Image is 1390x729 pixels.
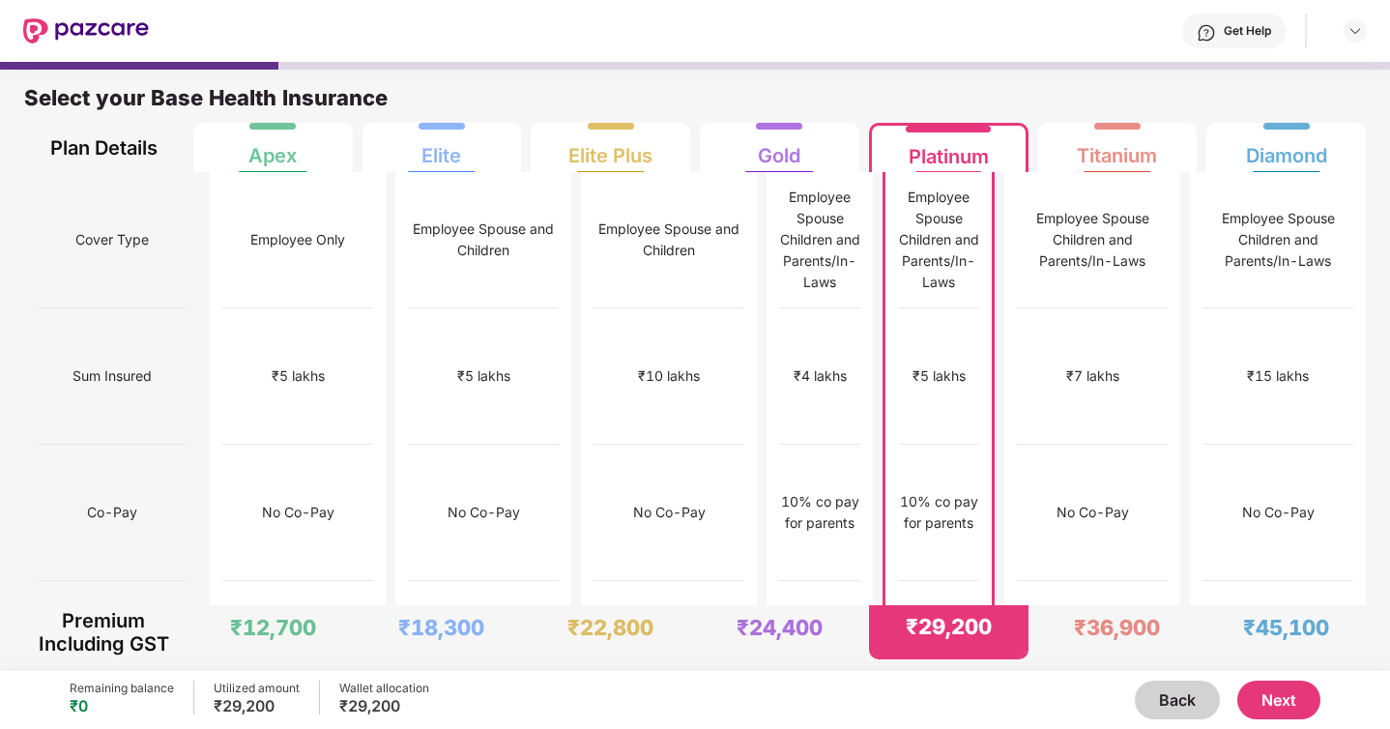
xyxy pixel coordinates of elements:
[1017,208,1168,272] div: Employee Spouse Children and Parents/In-Laws
[457,365,510,387] div: ₹5 lakhs
[448,502,520,523] div: No Co-Pay
[779,187,860,293] div: Employee Spouse Children and Parents/In-Laws
[568,129,652,167] div: Elite Plus
[250,229,345,250] div: Employee Only
[906,613,992,640] div: ₹29,200
[272,365,325,387] div: ₹5 lakhs
[408,219,559,261] div: Employee Spouse and Children
[230,614,316,641] div: ₹12,700
[24,84,1366,123] div: Select your Base Health Insurance
[75,221,149,258] span: Cover Type
[1347,23,1363,39] img: svg+xml;base64,PHN2ZyBpZD0iRHJvcGRvd24tMzJ4MzIiIHhtbG5zPSJodHRwOi8vd3d3LnczLm9yZy8yMDAwL3N2ZyIgd2...
[898,491,979,534] div: 10% co pay for parents
[567,614,653,641] div: ₹22,800
[737,614,823,641] div: ₹24,400
[1077,129,1157,167] div: Titanium
[87,494,137,531] span: Co-Pay
[1057,502,1129,523] div: No Co-Pay
[214,681,300,696] div: Utilized amount
[214,696,300,715] div: ₹29,200
[638,365,700,387] div: ₹10 lakhs
[912,365,966,387] div: ₹5 lakhs
[37,123,171,172] div: Plan Details
[1224,23,1271,39] div: Get Help
[421,129,461,167] div: Elite
[1074,614,1160,641] div: ₹36,900
[72,358,152,394] span: Sum Insured
[398,614,484,641] div: ₹18,300
[339,681,429,696] div: Wallet allocation
[1242,502,1315,523] div: No Co-Pay
[339,696,429,715] div: ₹29,200
[1247,365,1309,387] div: ₹15 lakhs
[70,681,174,696] div: Remaining balance
[1066,365,1119,387] div: ₹7 lakhs
[23,18,149,44] img: New Pazcare Logo
[594,219,744,261] div: Employee Spouse and Children
[1197,23,1216,43] img: svg+xml;base64,PHN2ZyBpZD0iSGVscC0zMngzMiIgeG1sbnM9Imh0dHA6Ly93d3cudzMub3JnLzIwMDAvc3ZnIiB3aWR0aD...
[1243,614,1329,641] div: ₹45,100
[1237,681,1320,719] button: Next
[779,491,860,534] div: 10% co pay for parents
[37,605,171,659] div: Premium Including GST
[909,130,989,168] div: Platinum
[633,502,706,523] div: No Co-Pay
[1202,208,1353,272] div: Employee Spouse Children and Parents/In-Laws
[898,187,979,293] div: Employee Spouse Children and Parents/In-Laws
[1246,129,1327,167] div: Diamond
[794,365,847,387] div: ₹4 lakhs
[262,502,334,523] div: No Co-Pay
[758,129,800,167] div: Gold
[70,696,174,715] div: ₹0
[248,129,297,167] div: Apex
[1135,681,1220,719] button: Back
